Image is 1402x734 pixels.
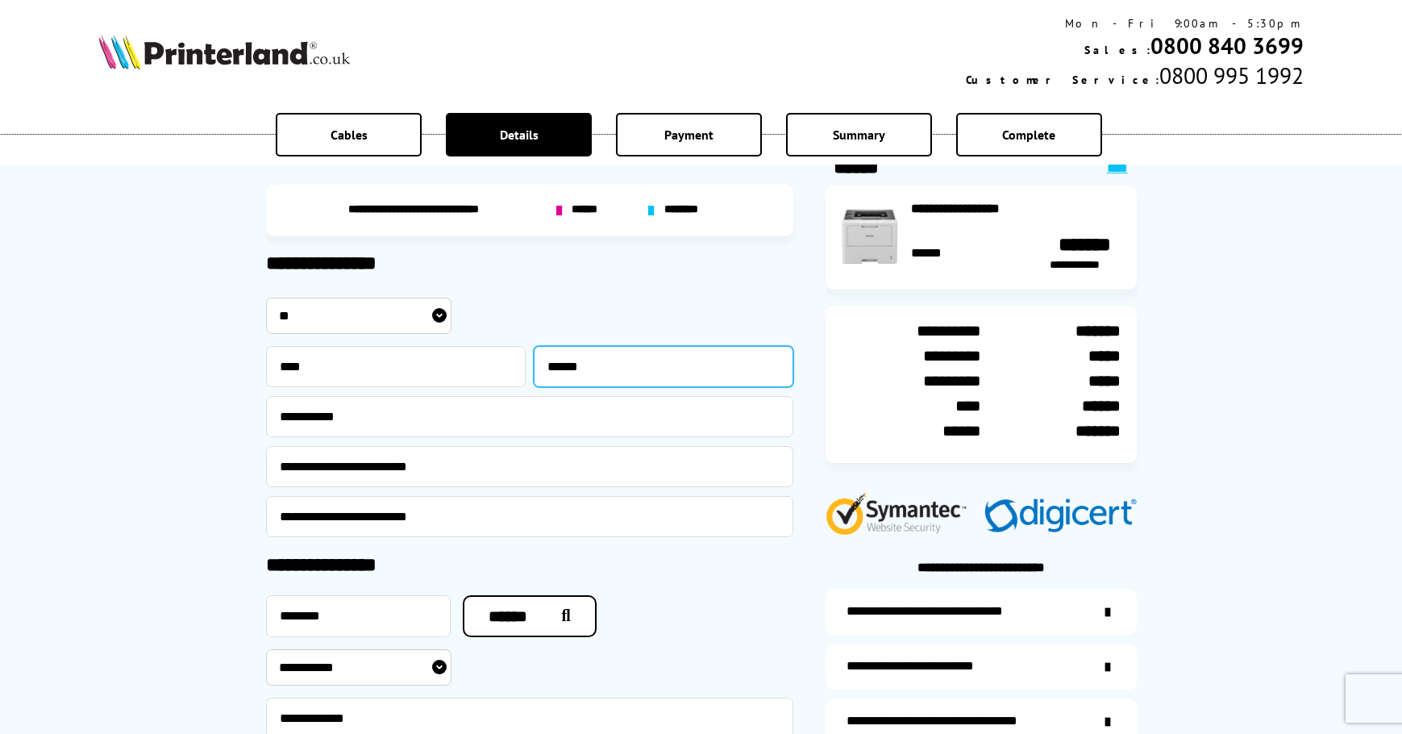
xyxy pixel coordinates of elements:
span: 0800 995 1992 [1159,60,1304,90]
img: Printerland Logo [98,34,350,69]
div: Mon - Fri 9:00am - 5:30pm [966,16,1304,31]
span: Cables [331,127,368,143]
span: Details [500,127,539,143]
span: Sales: [1084,43,1150,57]
span: Customer Service: [966,73,1159,87]
a: additional-ink [826,590,1137,635]
a: 0800 840 3699 [1150,31,1304,60]
a: items-arrive [826,644,1137,690]
span: Complete [1002,127,1055,143]
span: Summary [833,127,885,143]
span: Payment [664,127,713,143]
